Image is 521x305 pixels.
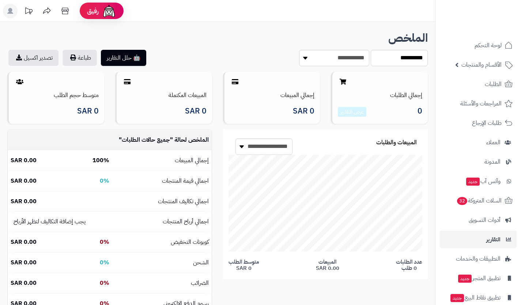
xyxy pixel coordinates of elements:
span: جميع حالات الطلبات [122,135,170,144]
span: 0 SAR [185,107,207,115]
a: تحديثات المنصة [19,4,38,20]
span: 0 SAR [293,107,314,115]
span: تطبيق المتجر [457,273,501,283]
td: اجمالي تكاليف المنتجات [112,191,212,212]
span: التطبيقات والخدمات [456,254,501,264]
a: إجمالي الطلبات [390,91,422,100]
b: 0.00 SAR [11,156,37,165]
span: المدونة [484,157,501,167]
span: 32 [457,197,467,205]
td: إجمالي المبيعات [112,150,212,171]
b: 0.00 SAR [11,279,37,287]
a: لوحة التحكم [440,37,517,54]
span: التقارير [486,234,501,245]
button: طباعة [63,50,97,66]
b: 0% [100,176,109,185]
span: رفيق [87,7,99,15]
img: ai-face.png [102,4,116,18]
span: جديد [450,294,464,302]
b: 0% [100,258,109,267]
b: 0.00 SAR [11,197,37,206]
b: 0% [100,279,109,287]
td: الملخص لحالة " " [112,130,212,150]
span: جديد [458,275,472,283]
span: العملاء [486,137,501,148]
td: كوبونات التخفيض [112,232,212,252]
a: المبيعات المكتملة [169,91,207,100]
span: تطبيق نقاط البيع [450,293,501,303]
td: اجمالي أرباح المنتجات [112,212,212,232]
span: الأقسام والمنتجات [461,60,502,70]
b: 100% [93,156,109,165]
span: 0 [418,107,422,117]
a: التطبيقات والخدمات [440,250,517,268]
a: متوسط حجم الطلب [54,91,99,100]
td: اجمالي قيمة المنتجات [112,171,212,191]
a: عرض التقارير [340,108,364,116]
b: الملخص [388,29,428,47]
b: 0.00 SAR [11,238,37,246]
span: الطلبات [485,79,502,89]
small: يجب إضافة التكاليف لتظهر الأرباح [14,217,86,226]
span: المراجعات والأسئلة [460,98,502,109]
span: لوحة التحكم [475,40,502,51]
b: 0.00 SAR [11,176,37,185]
td: الشحن [112,253,212,273]
b: 0% [100,238,109,246]
a: أدوات التسويق [440,211,517,229]
a: العملاء [440,134,517,151]
a: تطبيق المتجرجديد [440,269,517,287]
a: إجمالي المبيعات [280,91,314,100]
a: المدونة [440,153,517,171]
span: 0 SAR [77,107,99,115]
a: السلات المتروكة32 [440,192,517,209]
a: الطلبات [440,75,517,93]
button: 🤖 حلل التقارير [101,50,146,66]
a: وآتس آبجديد [440,172,517,190]
span: وآتس آب [465,176,501,186]
h3: المبيعات والطلبات [376,140,417,146]
span: طلبات الإرجاع [472,118,502,128]
a: المراجعات والأسئلة [440,95,517,112]
span: المبيعات 0.00 SAR [316,259,339,271]
span: عدد الطلبات 0 طلب [396,259,422,271]
b: 0.00 SAR [11,258,37,267]
td: الضرائب [112,273,212,293]
span: أدوات التسويق [469,215,501,225]
img: logo-2.png [471,20,514,35]
a: تصدير اكسيل [8,50,58,66]
span: متوسط الطلب 0 SAR [229,259,259,271]
a: طلبات الإرجاع [440,114,517,132]
span: السلات المتروكة [456,196,502,206]
a: التقارير [440,231,517,248]
span: جديد [466,178,480,186]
